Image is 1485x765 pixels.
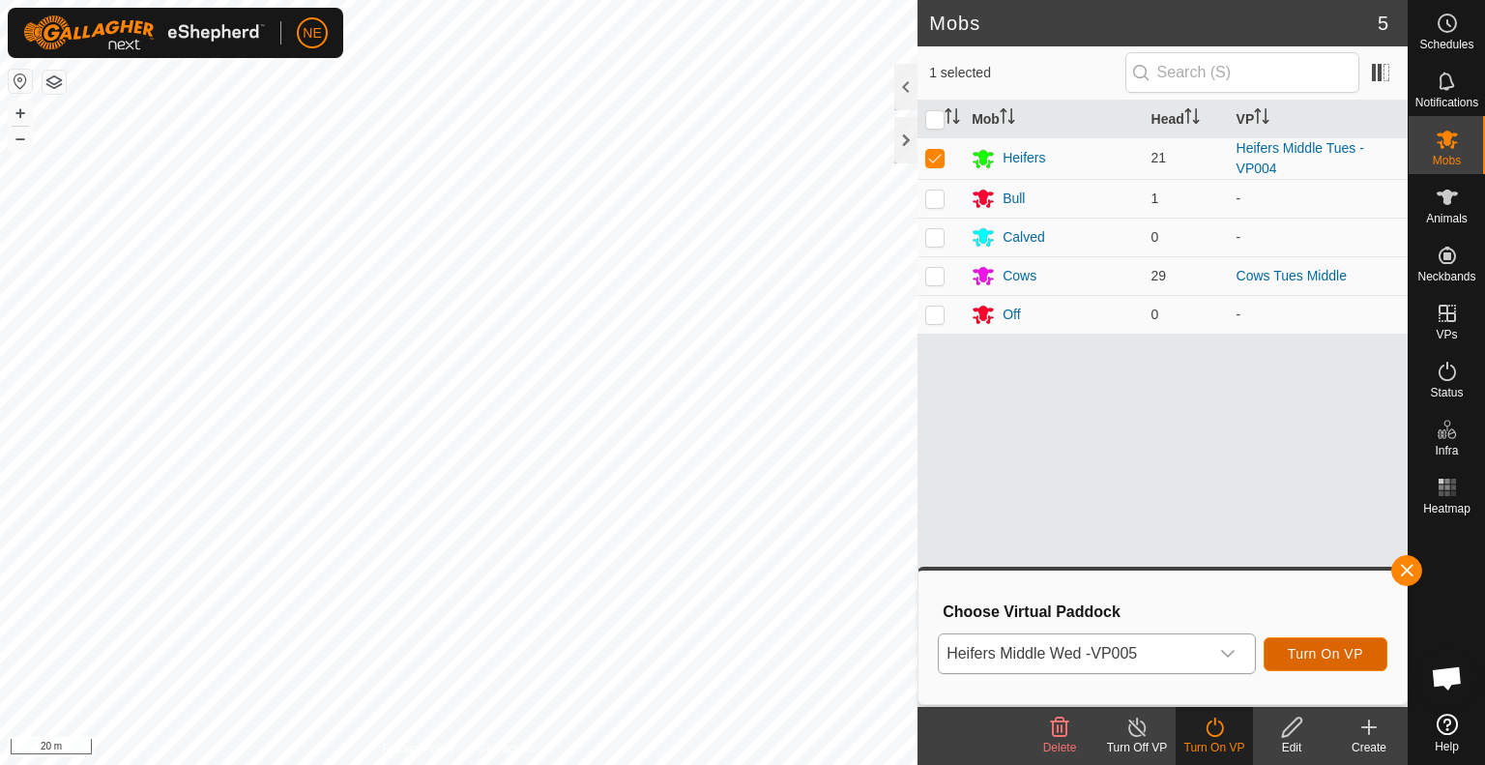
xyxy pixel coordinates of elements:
[1409,706,1485,760] a: Help
[1125,52,1359,93] input: Search (S)
[9,102,32,125] button: +
[1003,189,1025,209] div: Bull
[1330,739,1408,756] div: Create
[1098,739,1176,756] div: Turn Off VP
[1415,97,1478,108] span: Notifications
[1264,637,1387,671] button: Turn On VP
[945,111,960,127] p-sorticon: Activate to sort
[1003,148,1045,168] div: Heifers
[1418,649,1476,707] div: Open chat
[383,740,455,757] a: Privacy Policy
[1419,39,1473,50] span: Schedules
[43,71,66,94] button: Map Layers
[1208,634,1247,673] div: dropdown trigger
[23,15,265,50] img: Gallagher Logo
[1229,295,1408,334] td: -
[1237,268,1347,283] a: Cows Tues Middle
[1229,218,1408,256] td: -
[1436,329,1457,340] span: VPs
[1003,266,1036,286] div: Cows
[929,12,1378,35] h2: Mobs
[1151,307,1159,322] span: 0
[1423,503,1470,515] span: Heatmap
[1378,9,1388,38] span: 5
[1151,191,1159,206] span: 1
[939,634,1208,673] span: Heifers Middle Wed -VP005
[1043,741,1077,754] span: Delete
[1144,101,1229,138] th: Head
[1417,271,1475,282] span: Neckbands
[1184,111,1200,127] p-sorticon: Activate to sort
[1254,111,1269,127] p-sorticon: Activate to sort
[1435,741,1459,752] span: Help
[303,23,321,44] span: NE
[1288,646,1363,662] span: Turn On VP
[1151,150,1167,165] span: 21
[1229,179,1408,218] td: -
[1151,229,1159,245] span: 0
[1430,387,1463,398] span: Status
[1435,445,1458,456] span: Infra
[1253,739,1330,756] div: Edit
[9,70,32,93] button: Reset Map
[1151,268,1167,283] span: 29
[1426,213,1468,224] span: Animals
[1003,305,1020,325] div: Off
[943,603,1387,621] h3: Choose Virtual Paddock
[1176,739,1253,756] div: Turn On VP
[1433,155,1461,166] span: Mobs
[929,63,1124,83] span: 1 selected
[1003,227,1045,248] div: Calved
[1000,111,1015,127] p-sorticon: Activate to sort
[1237,140,1364,176] a: Heifers Middle Tues -VP004
[1229,101,1408,138] th: VP
[478,740,535,757] a: Contact Us
[964,101,1143,138] th: Mob
[9,127,32,150] button: –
